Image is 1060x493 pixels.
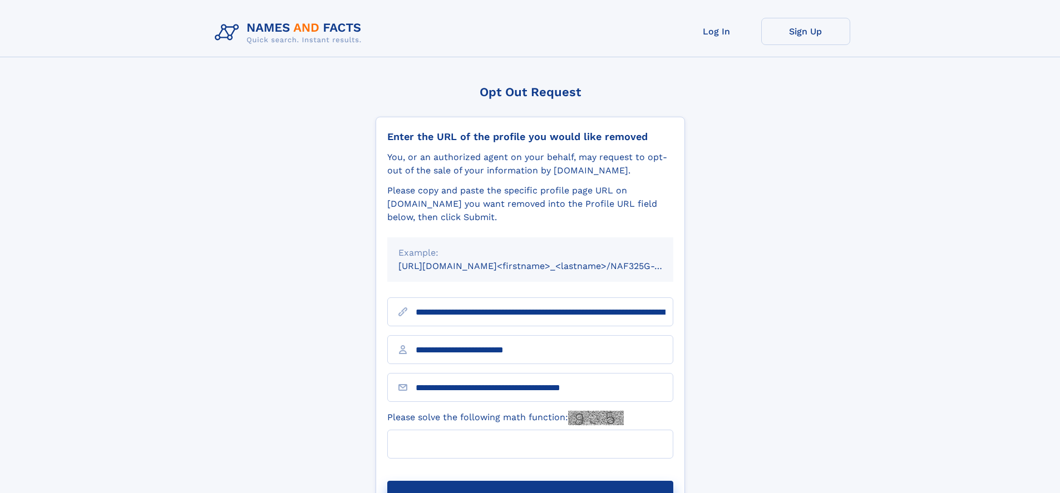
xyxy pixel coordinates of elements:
div: Enter the URL of the profile you would like removed [387,131,673,143]
div: Opt Out Request [376,85,685,99]
a: Log In [672,18,761,45]
a: Sign Up [761,18,850,45]
small: [URL][DOMAIN_NAME]<firstname>_<lastname>/NAF325G-xxxxxxxx [398,261,694,271]
label: Please solve the following math function: [387,411,624,425]
img: Logo Names and Facts [210,18,371,48]
div: Please copy and paste the specific profile page URL on [DOMAIN_NAME] you want removed into the Pr... [387,184,673,224]
div: You, or an authorized agent on your behalf, may request to opt-out of the sale of your informatio... [387,151,673,177]
div: Example: [398,246,662,260]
